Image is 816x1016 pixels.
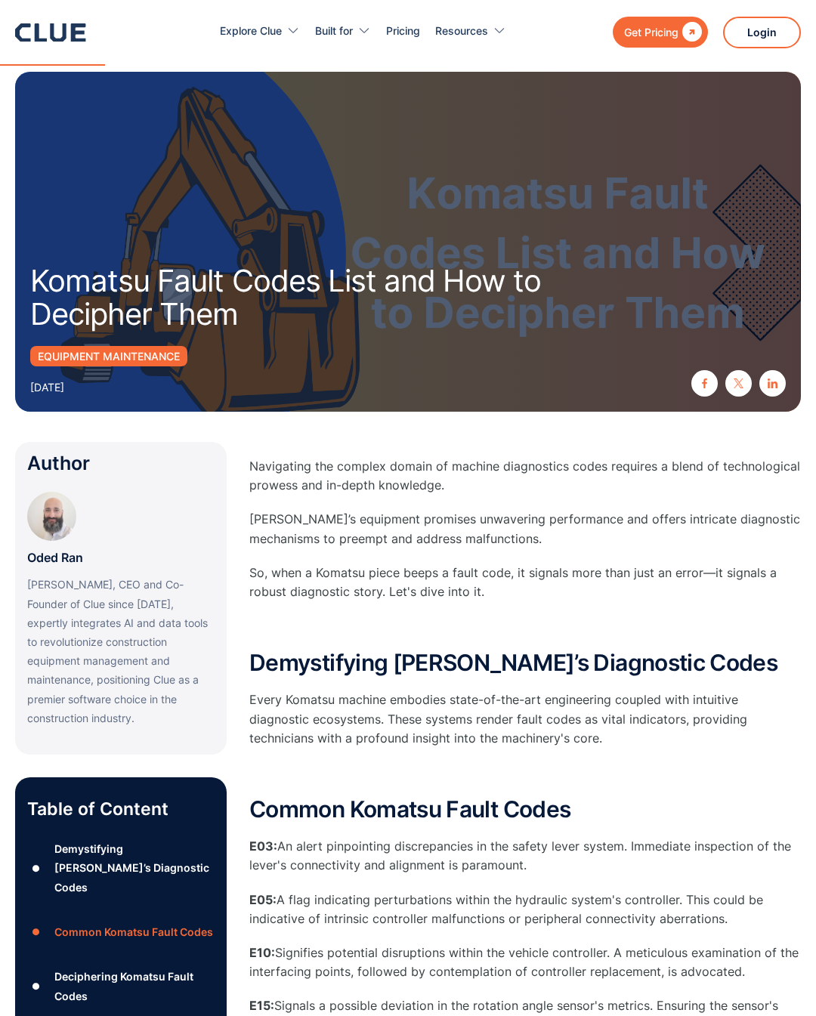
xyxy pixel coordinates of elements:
div: Get Pricing [624,23,678,42]
p: Table of Content [27,797,215,821]
p: [PERSON_NAME]’s equipment promises unwavering performance and offers intricate diagnostic mechani... [249,510,801,548]
h1: Komatsu Fault Codes List and How to Decipher Them [30,264,559,331]
strong: E05: [249,892,277,907]
h2: Common Komatsu Fault Codes [249,797,801,822]
a: ●Demystifying [PERSON_NAME]’s Diagnostic Codes [27,839,215,897]
div: Explore Clue [220,8,282,55]
strong: E03: [249,838,277,854]
a: Login [723,17,801,48]
div: ● [27,857,45,879]
p: Navigating the complex domain of machine diagnostics codes requires a blend of technological prow... [249,457,801,495]
img: facebook icon [700,378,709,388]
div: Resources [435,8,488,55]
div: Author [27,454,215,473]
a: Pricing [386,8,420,55]
p: ‍ [249,763,801,782]
div:  [678,23,702,42]
div: ● [27,921,45,943]
a: Get Pricing [613,17,708,48]
div: Common Komatsu Fault Codes [54,922,213,941]
a: ●Common Komatsu Fault Codes [27,921,215,943]
p: ‍ [249,616,801,635]
p: Signifies potential disruptions within the vehicle controller. A meticulous examination of the in... [249,943,801,981]
div: Resources [435,8,506,55]
img: linkedin icon [768,378,777,388]
h2: Demystifying [PERSON_NAME]’s Diagnostic Codes [249,650,801,675]
img: Oded Ran [27,492,76,541]
strong: E10: [249,945,275,960]
p: [PERSON_NAME], CEO and Co-Founder of Clue since [DATE], expertly integrates AI and data tools to ... [27,575,215,727]
img: twitter X icon [734,378,743,388]
p: Every Komatsu machine embodies state-of-the-art engineering coupled with intuitive diagnostic eco... [249,690,801,748]
div: Explore Clue [220,8,300,55]
a: Equipment Maintenance [30,346,187,366]
div: Built for [315,8,353,55]
strong: E15: [249,998,274,1013]
div: [DATE] [30,378,64,397]
p: A flag indicating perturbations within the hydraulic system's controller. This could be indicativ... [249,891,801,928]
a: ●Deciphering Komatsu Fault Codes [27,967,215,1005]
p: Oded Ran [27,548,83,567]
p: An alert pinpointing discrepancies in the safety lever system. Immediate inspection of the lever'... [249,837,801,875]
div: Deciphering Komatsu Fault Codes [54,967,215,1005]
p: So, when a Komatsu piece beeps a fault code, it signals more than just an error—it signals a robu... [249,564,801,601]
div: Built for [315,8,371,55]
div: Demystifying [PERSON_NAME]’s Diagnostic Codes [54,839,215,897]
div: ● [27,975,45,998]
